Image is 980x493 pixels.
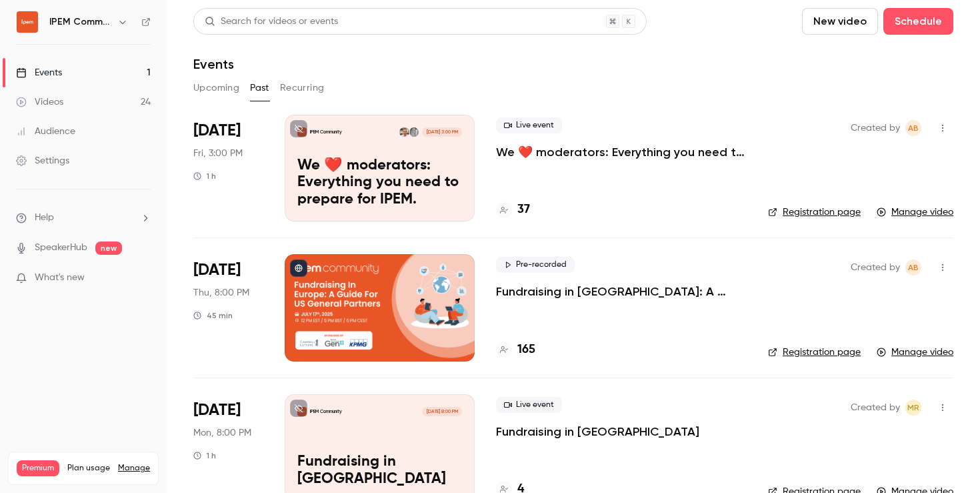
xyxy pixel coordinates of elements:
[496,257,575,273] span: Pre-recorded
[908,260,919,276] span: AB
[193,310,233,321] div: 45 min
[35,241,87,255] a: SpeakerHub
[496,424,699,440] a: Fundraising in [GEOGRAPHIC_DATA]
[49,15,112,29] h6: IPEM Community
[16,66,62,79] div: Events
[802,8,878,35] button: New video
[135,272,151,284] iframe: Noticeable Trigger
[905,260,921,276] span: Ashling Barry
[16,154,69,167] div: Settings
[908,120,919,136] span: AB
[905,400,921,416] span: Matt Robinson
[16,125,75,138] div: Audience
[95,241,122,255] span: new
[496,341,535,359] a: 165
[877,205,953,219] a: Manage video
[193,147,243,160] span: Fri, 3:00 PM
[193,286,249,300] span: Thu, 8:00 PM
[193,115,263,221] div: Aug 29 Fri, 12:00 PM (Europe/London)
[851,120,900,136] span: Created by
[35,271,85,285] span: What's new
[496,117,562,133] span: Live event
[496,144,747,160] a: We ❤️ moderators: Everything you need to prepare for IPEM.
[17,460,59,476] span: Premium
[205,15,338,29] div: Search for videos or events
[193,77,239,99] button: Upcoming
[35,211,54,225] span: Help
[280,77,325,99] button: Recurring
[193,450,216,461] div: 1 h
[409,127,419,137] img: Ash Barry
[310,408,342,415] p: IPEM Community
[768,205,861,219] a: Registration page
[193,260,241,281] span: [DATE]
[907,400,919,416] span: MR
[877,346,953,359] a: Manage video
[285,115,475,221] a: We ❤️ moderators: Everything you need to prepare for IPEM.IPEM CommunityAsh BarryMatt Robinson[DA...
[297,157,462,209] p: We ❤️ moderators: Everything you need to prepare for IPEM.
[193,56,234,72] h1: Events
[422,407,461,416] span: [DATE] 8:00 PM
[297,454,462,488] p: Fundraising in [GEOGRAPHIC_DATA]
[193,426,251,440] span: Mon, 8:00 PM
[67,463,110,474] span: Plan usage
[399,127,409,137] img: Matt Robinson
[193,254,263,361] div: Jul 17 Thu, 12:00 PM (America/New York)
[193,120,241,141] span: [DATE]
[768,346,861,359] a: Registration page
[193,400,241,421] span: [DATE]
[905,120,921,136] span: Ashling Barry
[851,260,900,276] span: Created by
[310,129,342,135] p: IPEM Community
[883,8,953,35] button: Schedule
[496,201,530,219] a: 37
[16,211,151,225] li: help-dropdown-opener
[250,77,269,99] button: Past
[496,397,562,413] span: Live event
[193,171,216,181] div: 1 h
[16,95,63,109] div: Videos
[517,201,530,219] h4: 37
[496,284,747,300] a: Fundraising in [GEOGRAPHIC_DATA]: A Guide for US General Partners
[517,341,535,359] h4: 165
[422,127,461,137] span: [DATE] 3:00 PM
[851,400,900,416] span: Created by
[118,463,150,474] a: Manage
[17,11,38,33] img: IPEM Community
